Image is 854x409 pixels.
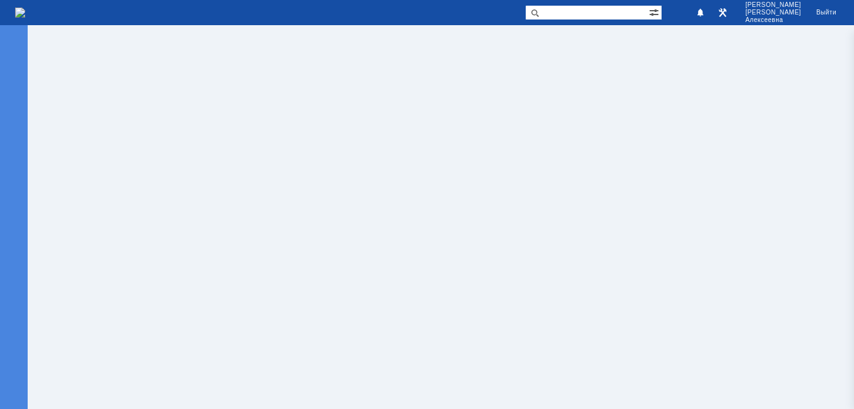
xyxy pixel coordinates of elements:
[745,16,801,24] span: Алексеевна
[745,1,801,9] span: [PERSON_NAME]
[15,8,25,18] img: logo
[15,8,25,18] a: Перейти на домашнюю страницу
[649,6,662,18] span: Расширенный поиск
[745,9,801,16] span: [PERSON_NAME]
[715,5,730,20] a: Перейти в интерфейс администратора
